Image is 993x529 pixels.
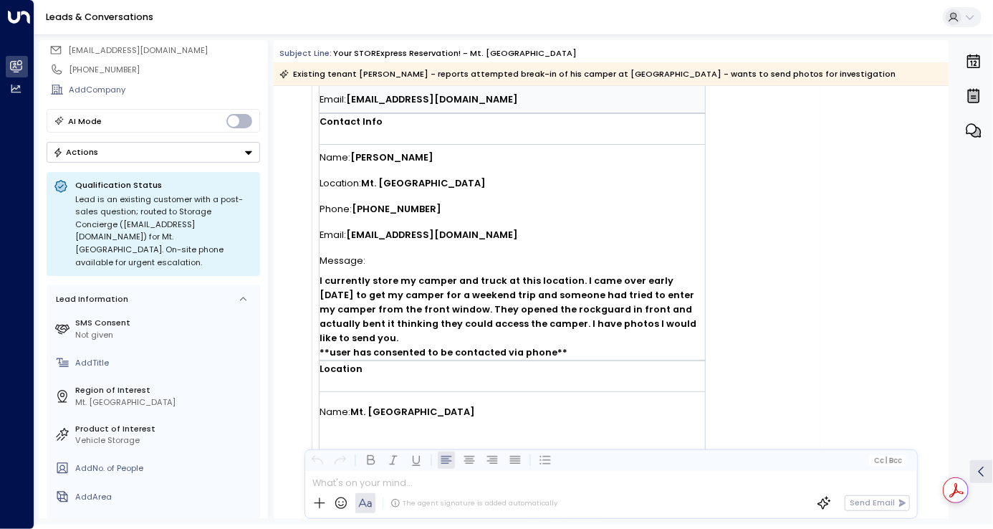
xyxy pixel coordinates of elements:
span: [EMAIL_ADDRESS][DOMAIN_NAME] [68,44,208,56]
label: Region of Interest [75,384,255,396]
div: Mt. [GEOGRAPHIC_DATA] [75,396,255,409]
div: AddArea [75,491,255,503]
div: AddTitle [75,357,255,369]
span: Email: [320,222,346,248]
strong: I currently store my camper and truck at this location. I came over early [DATE] to get my camper... [320,275,699,358]
strong: Location [320,363,363,375]
p: Qualification Status [75,179,253,191]
div: Button group with a nested menu [47,142,260,163]
div: Not given [75,329,255,341]
div: Lead Information [52,293,128,305]
span: Email: [320,87,346,113]
span: | [886,457,888,464]
label: SMS Consent [75,317,255,329]
strong: [PHONE_NUMBER] [352,203,441,215]
strong: [PERSON_NAME] [350,151,433,163]
button: Actions [47,142,260,163]
div: AI Mode [68,114,102,128]
span: Phone: [320,196,352,222]
span: Subject Line: [279,47,332,59]
a: Leads & Conversations [46,11,153,23]
span: Cc Bcc [874,457,902,464]
div: Vehicle Storage [75,434,255,447]
label: Product of Interest [75,423,255,435]
div: [PHONE_NUMBER] [69,64,259,76]
div: AddNo. of People [75,462,255,475]
a: [PHONE_NUMBER] [352,447,441,468]
strong: Mt. [GEOGRAPHIC_DATA] [350,406,475,418]
span: Name: [320,145,350,171]
div: The agent signature is added automatically [390,498,557,508]
span: sthornb@comcast.net [68,44,208,57]
span: Message: [320,248,365,274]
button: Redo [332,452,349,469]
span: Location: [320,171,361,196]
div: AddCompany [69,84,259,96]
span: Name: [320,399,350,425]
div: Existing tenant [PERSON_NAME] - reports attempted break-in of his camper at [GEOGRAPHIC_DATA] - w... [279,67,896,81]
button: Undo [309,452,326,469]
strong: Contact Info [320,115,383,128]
div: Your STORExpress Reservation! - Mt. [GEOGRAPHIC_DATA] [333,47,577,59]
div: Actions [53,147,98,157]
span: Phone: [320,444,352,470]
button: Cc|Bcc [869,455,906,466]
div: Lead is an existing customer with a post-sales question; routed to Storage Concierge ([EMAIL_ADDR... [75,194,253,270]
strong: Mt. [GEOGRAPHIC_DATA] [361,177,486,189]
strong: [EMAIL_ADDRESS][DOMAIN_NAME] [346,93,518,105]
strong: [EMAIL_ADDRESS][DOMAIN_NAME] [346,229,518,241]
